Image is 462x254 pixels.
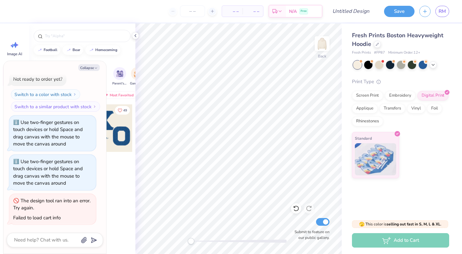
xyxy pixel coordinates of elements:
[435,6,449,17] a: RM
[134,70,141,77] img: Game Day Image
[316,37,329,50] img: Back
[327,5,374,18] input: Untitled Design
[115,106,130,115] button: Like
[11,101,100,112] button: Switch to a similar product with stock
[388,50,420,56] span: Minimum Order: 12 +
[387,222,441,227] strong: selling out fast in S, M, L & XL
[13,76,63,82] div: Not ready to order yet?
[13,119,83,147] div: Use two-finger gestures on touch devices or hold Space and drag canvas with the mouse to move the...
[352,50,371,56] span: Fresh Prints
[352,117,383,126] div: Rhinestones
[355,143,396,175] img: Standard
[374,50,385,56] span: # FP87
[439,8,446,15] span: RM
[352,91,383,101] div: Screen Print
[123,109,127,112] span: 49
[188,238,194,244] div: Accessibility label
[13,158,83,187] div: Use two-finger gestures on touch devices or hold Space and drag canvas with the mouse to move the...
[130,67,145,86] div: filter for Game Day
[73,48,80,52] div: bear
[289,8,297,15] span: N/A
[385,91,415,101] div: Embroidery
[116,70,124,77] img: Parent's Weekend Image
[301,9,307,13] span: Free
[66,48,71,52] img: trend_line.gif
[34,45,60,55] button: football
[13,215,61,221] div: Failed to load cart info
[359,221,364,227] span: 🫣
[112,67,127,86] button: filter button
[291,229,329,241] label: Submit to feature on our public gallery.
[112,67,127,86] div: filter for Parent's Weekend
[44,33,126,39] input: Try "Alpha"
[384,6,415,17] button: Save
[95,48,117,52] div: homecoming
[355,135,372,142] span: Standard
[352,31,443,48] span: Fresh Prints Boston Heavyweight Hoodie
[100,91,137,99] div: Most Favorited
[93,105,97,109] img: Switch to a similar product with stock
[13,197,90,211] div: The design tool ran into an error. Try again.
[417,91,449,101] div: Digital Print
[89,48,94,52] img: trend_line.gif
[65,59,75,65] div: Styles
[85,45,120,55] button: homecoming
[48,59,60,65] div: Events
[35,59,44,65] div: Orgs
[7,51,22,57] span: Image AI
[80,59,99,65] div: Print Types
[407,104,425,113] div: Vinyl
[352,104,378,113] div: Applique
[226,8,239,15] span: – –
[352,78,449,85] div: Print Type
[78,64,100,71] button: Collapse
[130,67,145,86] button: filter button
[44,48,57,52] div: football
[180,5,205,17] input: – –
[11,89,80,100] button: Switch to a color with stock
[63,45,83,55] button: bear
[246,8,259,15] span: – –
[130,81,145,86] span: Game Day
[427,104,442,113] div: Foil
[318,53,326,59] div: Back
[37,48,42,52] img: trend_line.gif
[112,81,127,86] span: Parent's Weekend
[73,92,77,96] img: Switch to a color with stock
[359,221,441,227] span: This color is .
[380,104,405,113] div: Transfers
